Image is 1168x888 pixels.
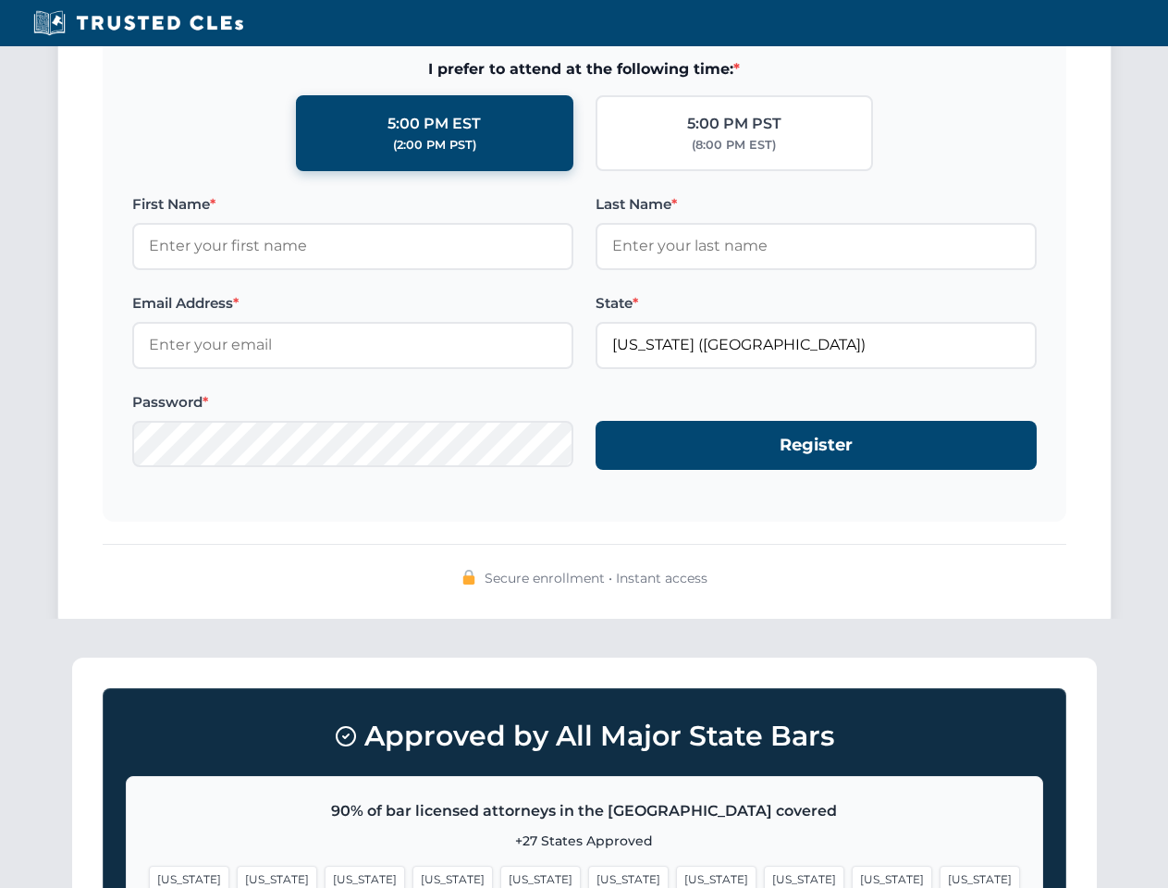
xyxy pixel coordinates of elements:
[596,322,1037,368] input: Florida (FL)
[387,112,481,136] div: 5:00 PM EST
[687,112,781,136] div: 5:00 PM PST
[149,799,1020,823] p: 90% of bar licensed attorneys in the [GEOGRAPHIC_DATA] covered
[28,9,249,37] img: Trusted CLEs
[132,223,573,269] input: Enter your first name
[132,391,573,413] label: Password
[132,292,573,314] label: Email Address
[596,193,1037,216] label: Last Name
[149,831,1020,851] p: +27 States Approved
[132,57,1037,81] span: I prefer to attend at the following time:
[692,136,776,154] div: (8:00 PM EST)
[596,421,1037,470] button: Register
[132,322,573,368] input: Enter your email
[485,568,707,588] span: Secure enrollment • Instant access
[393,136,476,154] div: (2:00 PM PST)
[461,570,476,585] img: 🔒
[126,711,1043,761] h3: Approved by All Major State Bars
[596,223,1037,269] input: Enter your last name
[132,193,573,216] label: First Name
[596,292,1037,314] label: State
